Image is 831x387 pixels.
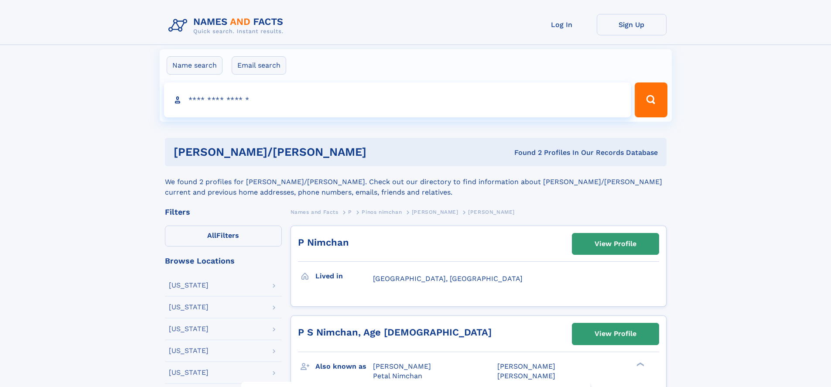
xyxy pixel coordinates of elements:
img: Logo Names and Facts [165,14,291,38]
span: [PERSON_NAME] [497,372,555,380]
a: Pinos nimchan [362,206,402,217]
label: Filters [165,226,282,247]
span: [PERSON_NAME] [412,209,458,215]
a: Log In [527,14,597,35]
div: [US_STATE] [169,347,209,354]
div: [US_STATE] [169,369,209,376]
input: search input [164,82,631,117]
a: View Profile [572,323,659,344]
label: Email search [232,56,286,75]
span: P [348,209,352,215]
a: Sign Up [597,14,667,35]
a: [PERSON_NAME] [412,206,458,217]
span: [PERSON_NAME] [373,362,431,370]
span: All [207,231,216,240]
span: Pinos nimchan [362,209,402,215]
div: View Profile [595,234,636,254]
a: View Profile [572,233,659,254]
span: [GEOGRAPHIC_DATA], [GEOGRAPHIC_DATA] [373,274,523,283]
span: [PERSON_NAME] [468,209,515,215]
a: P [348,206,352,217]
h3: Also known as [315,359,373,374]
span: Petal Nimchan [373,372,422,380]
div: [US_STATE] [169,304,209,311]
div: ❯ [634,361,645,367]
span: [PERSON_NAME] [497,362,555,370]
label: Name search [167,56,222,75]
a: Names and Facts [291,206,339,217]
h1: [PERSON_NAME]/[PERSON_NAME] [174,147,441,158]
div: View Profile [595,324,636,344]
div: [US_STATE] [169,325,209,332]
div: Filters [165,208,282,216]
div: Found 2 Profiles In Our Records Database [440,148,658,158]
div: [US_STATE] [169,282,209,289]
a: P Nimchan [298,237,349,248]
div: Browse Locations [165,257,282,265]
div: We found 2 profiles for [PERSON_NAME]/[PERSON_NAME]. Check out our directory to find information ... [165,166,667,198]
button: Search Button [635,82,667,117]
a: P S Nimchan, Age [DEMOGRAPHIC_DATA] [298,327,492,338]
h3: Lived in [315,269,373,284]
